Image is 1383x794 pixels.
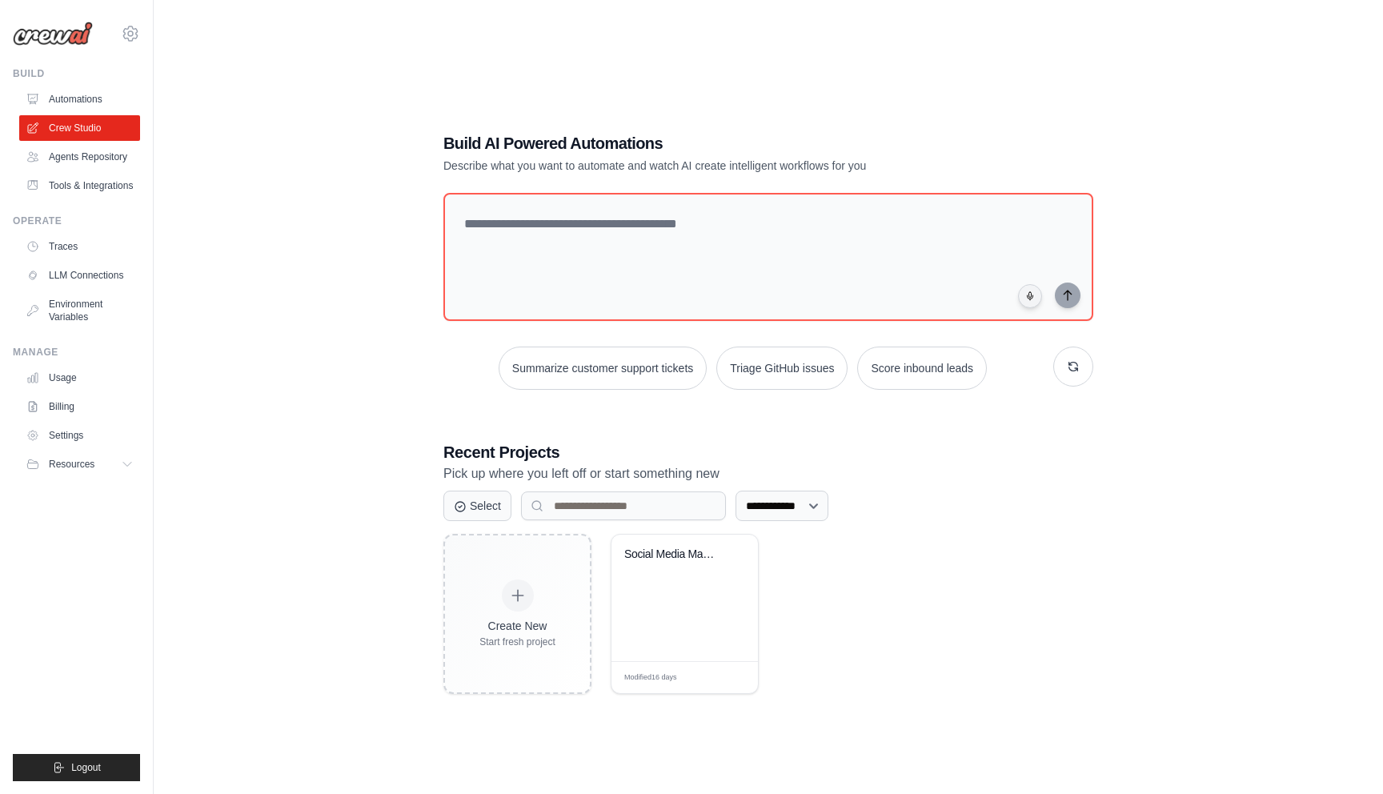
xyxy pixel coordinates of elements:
div: Build [13,67,140,80]
button: Summarize customer support tickets [499,347,707,390]
button: Get new suggestions [1053,347,1093,387]
a: Billing [19,394,140,419]
h1: Build AI Powered Automations [443,132,981,154]
button: Select [443,491,511,521]
a: Tools & Integrations [19,173,140,198]
span: Edit [720,672,734,684]
p: Pick up where you left off or start something new [443,463,1093,484]
span: Resources [49,458,94,471]
a: Automations [19,86,140,112]
div: Manage [13,346,140,359]
h3: Recent Projects [443,441,1093,463]
a: Agents Repository [19,144,140,170]
a: Settings [19,423,140,448]
button: Triage GitHub issues [716,347,848,390]
a: Usage [19,365,140,391]
img: Logo [13,22,93,46]
button: Logout [13,754,140,781]
a: LLM Connections [19,263,140,288]
a: Traces [19,234,140,259]
span: Logout [71,761,101,774]
div: Social Media Management Hub [624,547,721,562]
a: Crew Studio [19,115,140,141]
div: Operate [13,215,140,227]
div: Create New [479,618,555,634]
p: Describe what you want to automate and watch AI create intelligent workflows for you [443,158,981,174]
div: Start fresh project [479,636,555,648]
button: Click to speak your automation idea [1018,284,1042,308]
span: Modified 16 days [624,672,677,684]
a: Environment Variables [19,291,140,330]
button: Resources [19,451,140,477]
button: Score inbound leads [857,347,987,390]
